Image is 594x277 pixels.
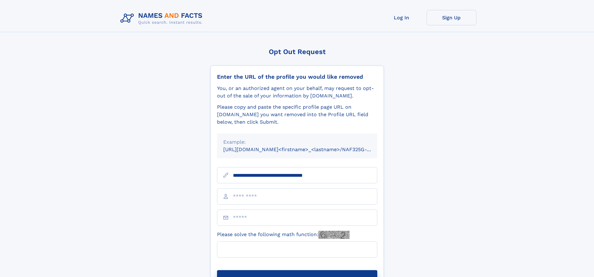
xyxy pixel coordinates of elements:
div: Example: [223,138,371,146]
a: Log In [377,10,427,25]
div: Enter the URL of the profile you would like removed [217,73,377,80]
small: [URL][DOMAIN_NAME]<firstname>_<lastname>/NAF325G-xxxxxxxx [223,146,389,152]
div: You, or an authorized agent on your behalf, may request to opt-out of the sale of your informatio... [217,85,377,100]
div: Opt Out Request [210,48,384,56]
img: Logo Names and Facts [118,10,208,27]
a: Sign Up [427,10,476,25]
label: Please solve the following math function: [217,231,350,239]
div: Please copy and paste the specific profile page URL on [DOMAIN_NAME] you want removed into the Pr... [217,103,377,126]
